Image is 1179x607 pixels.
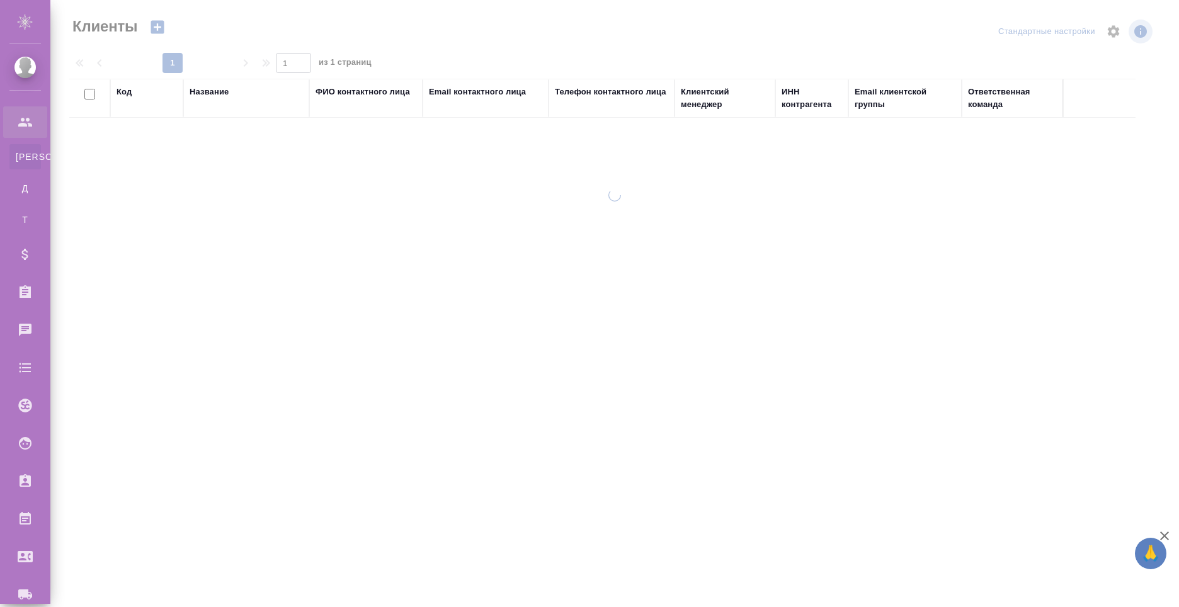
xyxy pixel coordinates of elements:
div: Email контактного лица [429,86,526,98]
div: ИНН контрагента [782,86,842,111]
span: 🙏 [1140,540,1161,567]
span: Д [16,182,35,195]
div: Телефон контактного лица [555,86,666,98]
button: 🙏 [1135,538,1166,569]
div: ФИО контактного лица [316,86,410,98]
span: Т [16,213,35,226]
a: [PERSON_NAME] [9,144,41,169]
div: Email клиентской группы [855,86,955,111]
div: Ответственная команда [968,86,1056,111]
div: Код [117,86,132,98]
a: Т [9,207,41,232]
span: [PERSON_NAME] [16,150,35,163]
a: Д [9,176,41,201]
div: Название [190,86,229,98]
div: Клиентский менеджер [681,86,769,111]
